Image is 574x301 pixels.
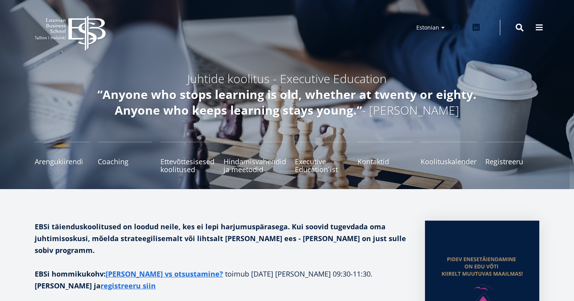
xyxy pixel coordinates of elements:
a: Executive Education´ist [295,142,349,173]
span: Koolituskalender [421,158,477,165]
h5: - [PERSON_NAME] [78,87,496,118]
span: Coaching [98,158,152,165]
a: [PERSON_NAME] vs otsustamine? [106,268,223,280]
a: Facebook [449,20,464,35]
span: Executive Education´ist [295,158,349,173]
a: Koolituskalender [421,142,477,173]
span: Kontaktid [358,158,412,165]
a: Ettevõttesisesed koolitused [160,142,215,173]
a: registreeru siin [101,280,156,292]
strong: EBSi hommikukohv: [35,269,225,279]
span: Registreeru [485,158,540,165]
a: Linkedin [468,20,484,35]
span: Hindamisvahendid ja meetodid [224,158,286,173]
a: Coaching [98,142,152,173]
a: Hindamisvahendid ja meetodid [224,142,286,173]
strong: [PERSON_NAME] ja [35,281,156,290]
strong: EBSi täienduskoolitused on loodud neile, kes ei lepi harjumuspärasega. Kui soovid tugevdada oma j... [35,222,406,255]
p: toimub [DATE] [PERSON_NAME] 09:30-11:30. [35,268,409,292]
span: Arengukiirendi [35,158,89,165]
a: Kontaktid [358,142,412,173]
a: Arengukiirendi [35,142,89,173]
span: Ettevõttesisesed koolitused [160,158,215,173]
em: “Anyone who stops learning is old, whether at twenty or eighty. Anyone who keeps learning stays y... [97,86,477,118]
h5: Juhtide koolitus - Executive Education [78,71,496,87]
a: Registreeru [485,142,540,173]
